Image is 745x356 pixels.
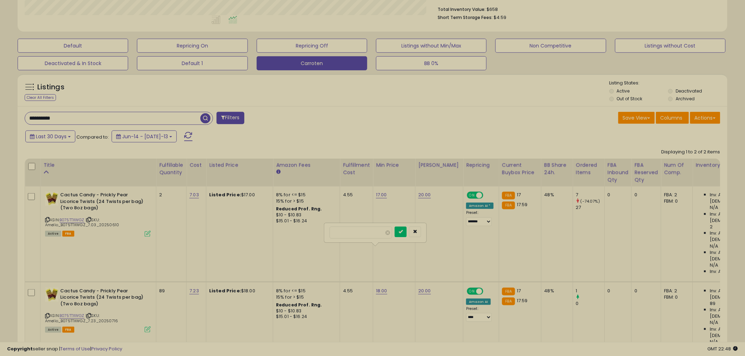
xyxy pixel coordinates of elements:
[45,231,61,237] span: All listings currently available for purchase on Amazon
[189,287,199,294] a: 7.23
[664,288,687,294] div: FBA: 2
[45,192,58,206] img: 511CNItk+7L._SL40_.jpg
[618,112,655,124] button: Save View
[276,302,322,308] b: Reduced Prof. Rng.
[62,327,74,333] span: FBA
[209,287,241,294] b: Listed Price:
[710,300,715,307] span: 89
[710,243,718,249] span: N/A
[257,56,367,70] button: Carroten
[45,313,118,323] span: | SKU: Amelio_B075TTXWGZ_7.23_20250716
[495,39,606,53] button: Non Competitive
[60,192,146,213] b: Cactus Candy - Prickly Pear Licorice Twists (24 Twists per bag) (Two 8oz bags)
[137,39,248,53] button: Repricing On
[517,297,528,304] span: 17.59
[581,198,600,204] small: (-74.07%)
[494,14,506,21] span: $4.59
[60,345,90,352] a: Terms of Use
[343,288,368,294] div: 4.55
[25,94,56,101] div: Clear All Filters
[615,39,726,53] button: Listings without Cost
[482,192,494,198] span: OFF
[576,204,605,211] div: 27
[276,161,337,169] div: Amazon Fees
[189,191,199,198] a: 7.03
[502,192,515,199] small: FBA
[137,56,248,70] button: Default 1
[276,212,334,218] div: $10 - $10.83
[276,314,334,320] div: $15.01 - $16.24
[276,169,280,175] small: Amazon Fees.
[664,294,687,300] div: FBM: 0
[209,191,241,198] b: Listed Price:
[376,56,487,70] button: BB 0%
[710,204,718,211] span: N/A
[544,288,568,294] div: 48%
[517,191,521,198] span: 17
[609,80,727,87] p: Listing States:
[466,299,491,305] div: Amazon AI
[664,161,690,176] div: Num of Comp.
[43,161,153,169] div: Title
[634,192,656,198] div: 0
[544,161,570,176] div: BB Share 24h.
[617,88,630,94] label: Active
[91,345,122,352] a: Privacy Policy
[376,161,412,169] div: Min Price
[159,288,181,294] div: 89
[45,192,151,236] div: ASIN:
[576,288,605,294] div: 1
[544,192,568,198] div: 48%
[608,161,629,184] div: FBA inbound Qty
[710,319,718,326] span: N/A
[664,198,687,204] div: FBM: 0
[159,161,183,176] div: Fulfillable Quantity
[466,203,494,209] div: Amazon AI *
[276,192,334,198] div: 8% for <= $15
[37,82,64,92] h5: Listings
[276,198,334,204] div: 15% for > $15
[517,201,528,208] span: 17.59
[376,39,487,53] button: Listings without Min/Max
[112,131,177,142] button: Jun-14 - [DATE]-13
[576,192,605,198] div: 7
[276,308,334,314] div: $10 - $10.83
[18,39,128,53] button: Default
[276,294,334,300] div: 15% for > $15
[466,306,494,322] div: Preset:
[438,6,486,12] b: Total Inventory Value:
[710,339,718,345] span: N/A
[690,112,720,124] button: Actions
[60,313,84,319] a: B075TTXWGZ
[710,262,718,268] span: N/A
[708,345,738,352] span: 2025-08-13 22:48 GMT
[276,218,334,224] div: $15.01 - $16.24
[159,192,181,198] div: 2
[617,96,643,102] label: Out of Stock
[661,114,683,121] span: Columns
[576,300,605,307] div: 0
[502,298,515,305] small: FBA
[62,231,74,237] span: FBA
[502,161,538,176] div: Current Buybox Price
[438,5,715,13] li: $658
[209,288,268,294] div: $18.00
[189,161,203,169] div: Cost
[376,287,387,294] a: 18.00
[676,96,695,102] label: Archived
[466,210,494,226] div: Preset:
[418,287,431,294] a: 20.00
[257,39,367,53] button: Repricing Off
[60,217,84,223] a: B075TTXWGZ
[482,288,494,294] span: OFF
[45,327,61,333] span: All listings currently available for purchase on Amazon
[76,134,109,140] span: Compared to:
[343,161,370,176] div: Fulfillment Cost
[209,192,268,198] div: $17.00
[664,192,687,198] div: FBA: 2
[45,288,151,332] div: ASIN:
[468,288,476,294] span: ON
[517,287,521,294] span: 17
[276,288,334,294] div: 8% for <= $15
[438,14,493,20] b: Short Term Storage Fees:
